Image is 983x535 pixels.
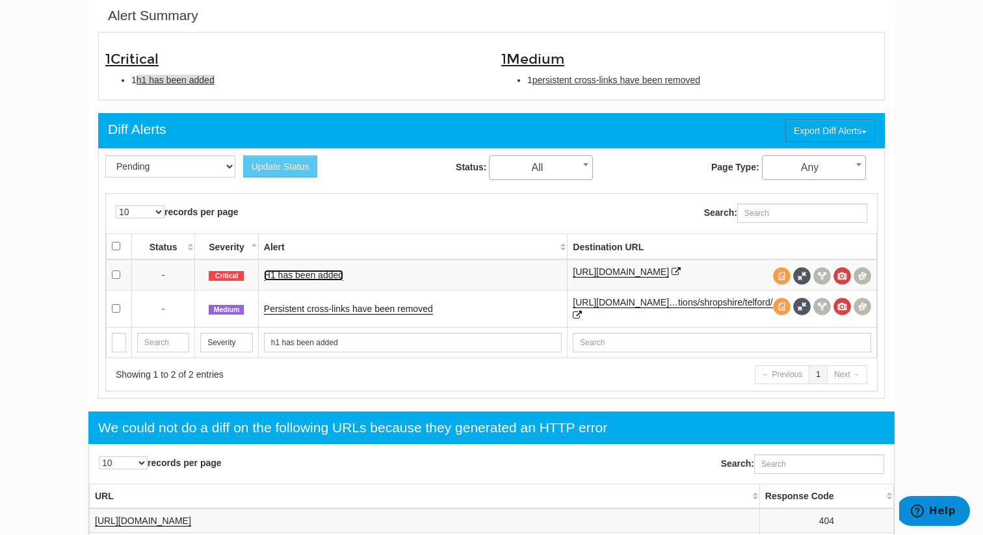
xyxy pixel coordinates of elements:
[264,270,343,281] a: H1 has been added
[209,305,244,315] span: Medium
[490,159,592,177] span: All
[711,162,759,172] strong: Page Type:
[264,333,562,352] input: Search
[755,365,809,384] a: ← Previous
[527,73,878,86] li: 1
[99,456,148,469] select: records per page
[827,365,867,384] a: Next →
[833,267,851,285] span: View screenshot
[759,508,893,533] td: 404
[773,267,791,285] span: View source
[813,298,831,315] span: View headers
[132,290,195,327] td: -
[762,155,866,180] span: Any
[137,75,215,85] span: h1 has been added
[258,233,567,259] th: Alert: activate to sort column ascending
[854,267,871,285] span: Compare screenshots
[793,267,811,285] span: Full Source Diff
[137,333,189,352] input: Search
[833,298,851,315] span: View screenshot
[116,205,164,218] select: records per page
[573,267,669,278] a: [URL][DOMAIN_NAME]
[785,120,875,142] button: Export Diff Alerts
[108,120,166,139] div: Diff Alerts
[899,496,970,528] iframe: Opens a widget where you can find more information
[754,454,884,474] input: Search:
[721,454,884,474] label: Search:
[773,298,791,315] span: View source
[763,159,865,177] span: Any
[132,233,195,259] th: Status: activate to sort column ascending
[506,51,564,68] span: Medium
[264,304,433,315] a: Persistent cross-links have been removed
[90,484,760,508] th: URL: activate to sort column ascending
[98,418,607,437] div: We could not do a diff on the following URLs because they generated an HTTP error
[112,333,126,352] input: Search
[501,51,564,68] span: 1
[111,51,159,68] span: Critical
[116,368,475,381] div: Showing 1 to 2 of 2 entries
[737,203,867,223] input: Search:
[243,155,318,177] button: Update Status
[813,267,831,285] span: View headers
[809,365,828,384] a: 1
[573,333,871,352] input: Search
[209,271,244,281] span: Critical
[131,73,482,86] li: 1
[132,259,195,291] td: -
[95,515,191,527] a: [URL][DOMAIN_NAME]
[489,155,593,180] span: All
[704,203,867,223] label: Search:
[195,233,259,259] th: Severity: activate to sort column descending
[99,456,222,469] label: records per page
[573,297,772,308] a: [URL][DOMAIN_NAME]…tions/shropshire/telford/
[105,51,159,68] span: 1
[200,333,253,352] input: Search
[793,298,811,315] span: Full Source Diff
[116,205,239,218] label: records per page
[532,75,700,85] span: persistent cross-links have been removed
[759,484,893,508] th: Response Code: activate to sort column ascending
[456,162,486,172] strong: Status:
[108,6,198,25] div: Alert Summary
[854,298,871,315] span: Compare screenshots
[568,233,877,259] th: Destination URL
